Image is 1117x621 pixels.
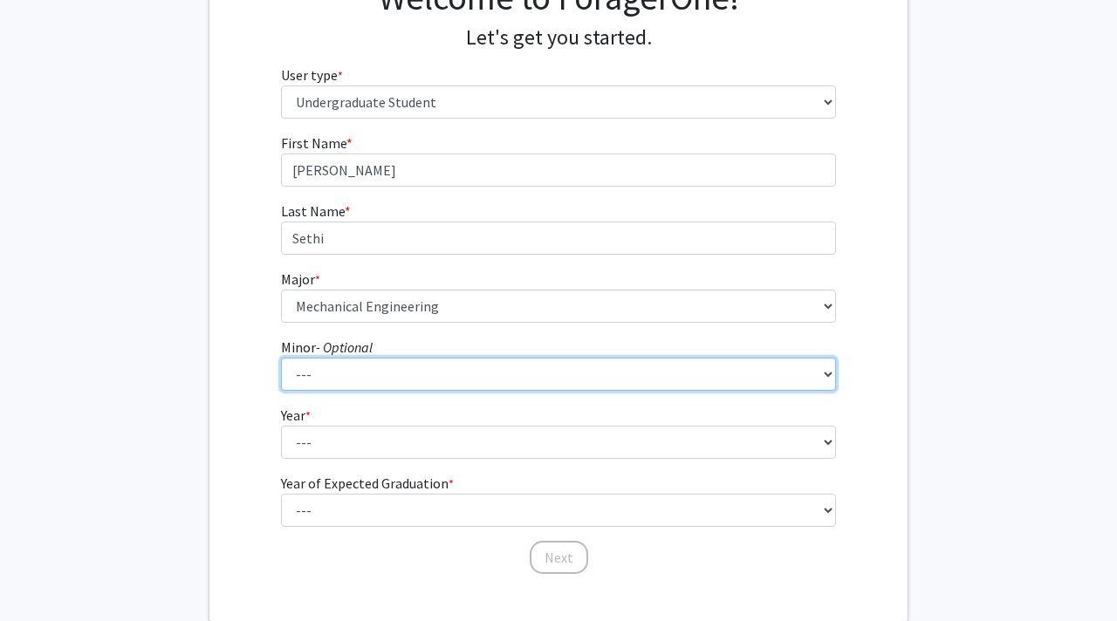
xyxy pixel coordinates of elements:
[281,65,343,85] label: User type
[281,134,346,152] span: First Name
[281,473,454,494] label: Year of Expected Graduation
[281,405,311,426] label: Year
[281,269,320,290] label: Major
[281,25,837,51] h4: Let's get you started.
[530,541,588,574] button: Next
[316,338,373,356] i: - Optional
[281,202,345,220] span: Last Name
[13,543,74,608] iframe: Chat
[281,337,373,358] label: Minor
